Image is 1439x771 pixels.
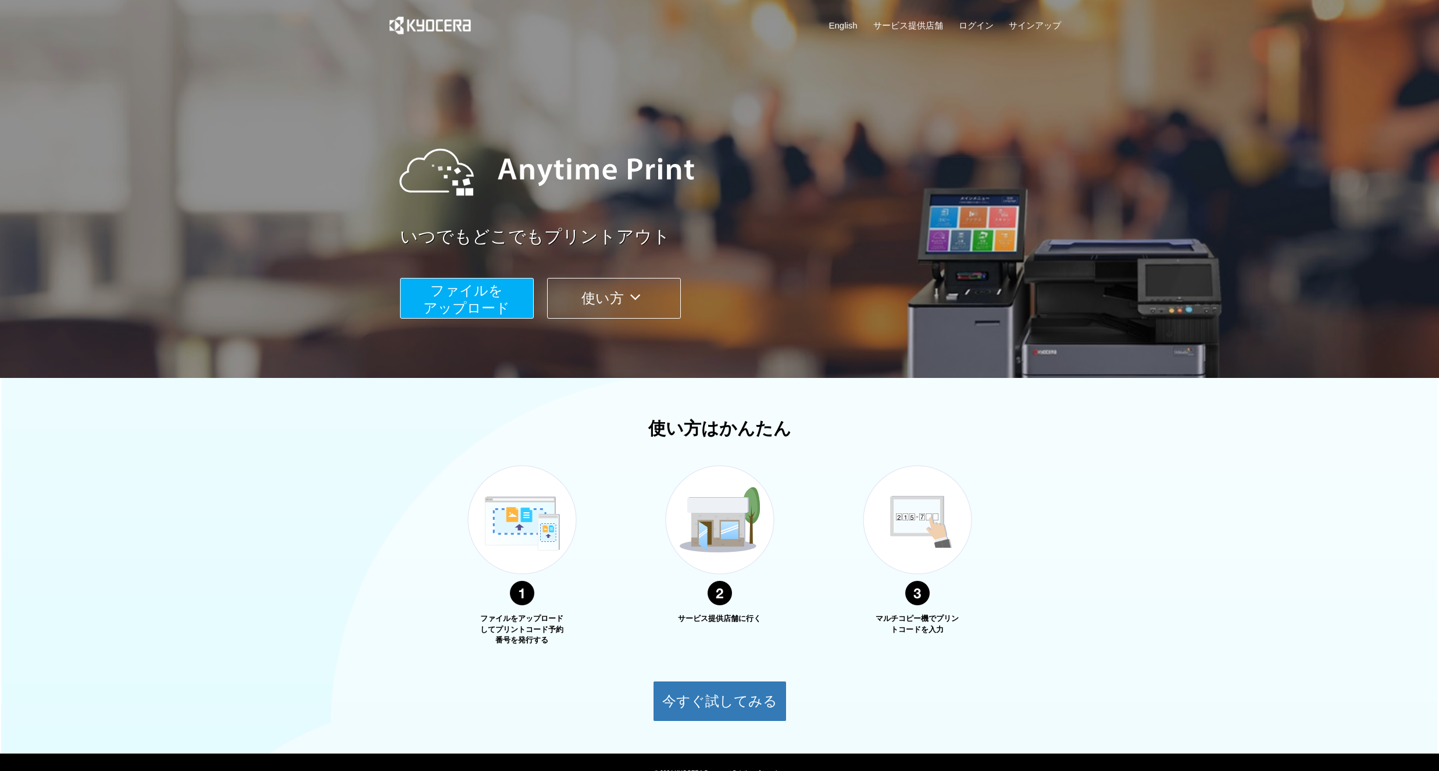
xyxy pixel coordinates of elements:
[400,278,534,319] button: ファイルを​​アップロード
[547,278,681,319] button: 使い方
[829,19,858,31] a: English
[873,19,943,31] a: サービス提供店舗
[959,19,994,31] a: ログイン
[676,613,763,624] p: サービス提供店舗に行く
[423,283,510,316] span: ファイルを ​​アップロード
[400,224,1069,249] a: いつでもどこでもプリントアウト
[479,613,566,646] p: ファイルをアップロードしてプリントコード予約番号を発行する
[653,681,787,722] button: 今すぐ試してみる
[1009,19,1061,31] a: サインアップ
[874,613,961,635] p: マルチコピー機でプリントコードを入力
